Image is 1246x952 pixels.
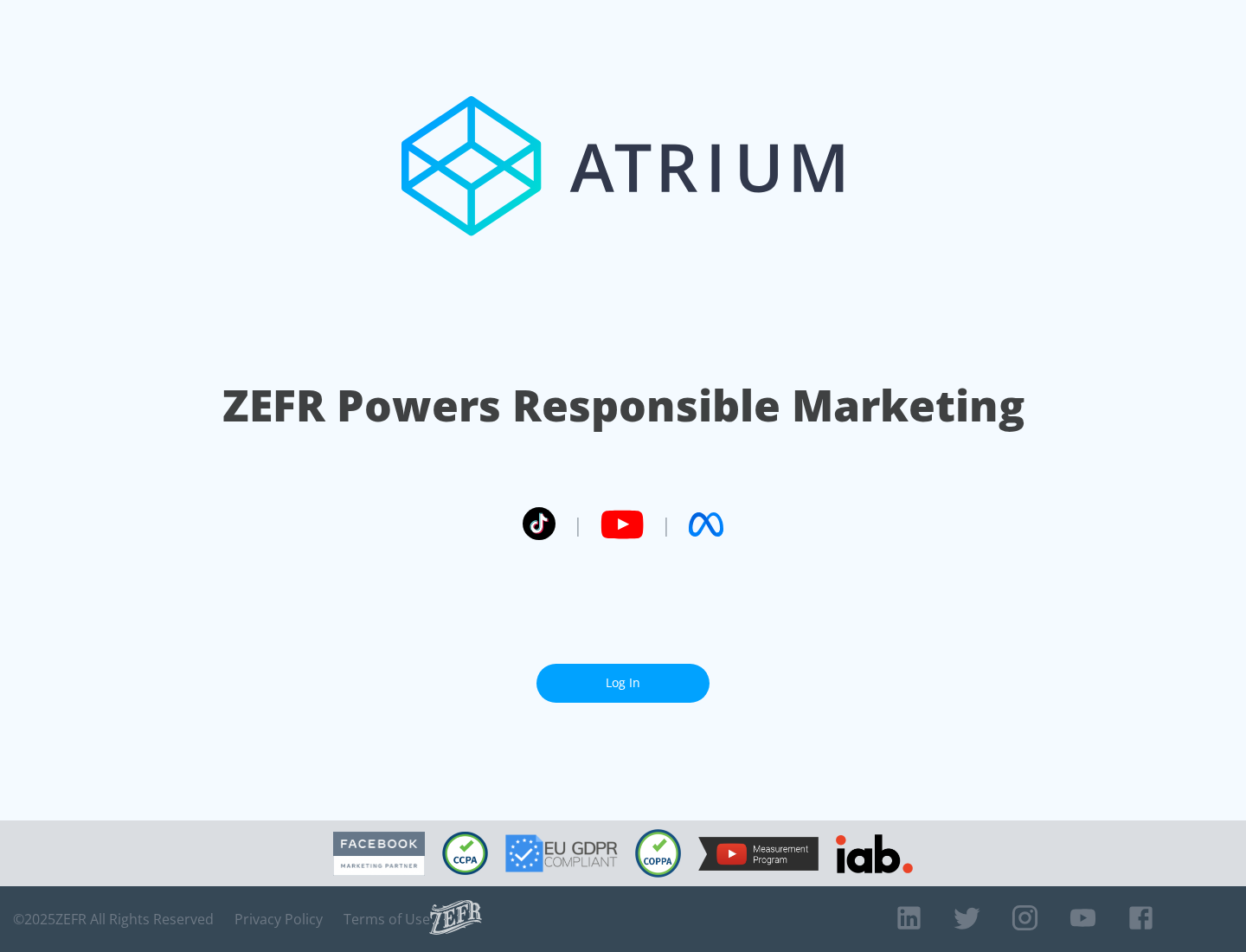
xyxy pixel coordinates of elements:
img: COPPA Compliant [635,829,681,878]
img: CCPA Compliant [442,832,488,875]
span: | [661,511,671,537]
img: YouTube Measurement Program [698,837,819,871]
a: Privacy Policy [234,910,323,928]
img: IAB [836,834,913,873]
img: Facebook Marketing Partner [333,832,425,876]
h1: ZEFR Powers Responsible Marketing [222,376,1024,435]
a: Terms of Use [344,910,430,928]
span: © 2025 ZEFR All Rights Reserved [13,910,214,928]
span: | [573,511,583,537]
img: GDPR Compliant [505,834,618,872]
a: Log In [536,664,710,703]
